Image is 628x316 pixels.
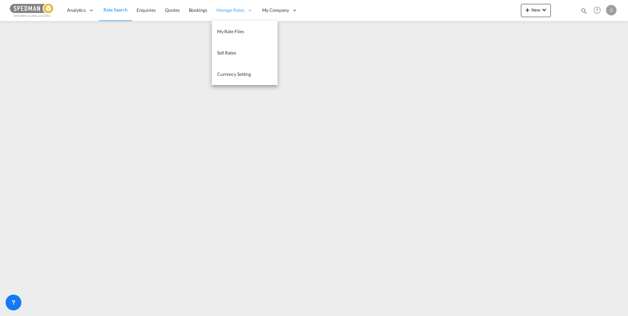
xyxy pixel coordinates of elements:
[521,4,551,17] button: icon-plus 400-fgNewicon-chevron-down
[580,7,588,14] md-icon: icon-magnify
[67,7,86,13] span: Analytics
[103,7,127,12] span: Rate Search
[217,71,251,77] span: Currency Setting
[592,5,603,16] span: Help
[10,3,54,18] img: c12ca350ff1b11efb6b291369744d907.png
[216,7,244,13] span: Manage Rates
[217,50,236,56] span: Sell Rates
[540,6,548,14] md-icon: icon-chevron-down
[524,6,531,14] md-icon: icon-plus 400-fg
[212,42,278,64] a: Sell Rates
[262,7,289,13] span: My Company
[212,21,278,42] a: My Rate Files
[606,5,617,15] div: S
[165,7,179,13] span: Quotes
[592,5,606,16] div: Help
[217,29,244,34] span: My Rate Files
[137,7,156,13] span: Enquiries
[580,7,588,17] div: icon-magnify
[189,7,207,13] span: Bookings
[524,7,548,12] span: New
[212,64,278,85] a: Currency Setting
